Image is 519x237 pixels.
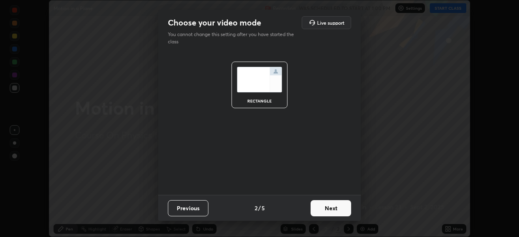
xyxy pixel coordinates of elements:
[317,20,344,25] h5: Live support
[168,17,261,28] h2: Choose your video mode
[243,99,276,103] div: rectangle
[168,200,208,216] button: Previous
[168,31,299,45] p: You cannot change this setting after you have started the class
[262,204,265,212] h4: 5
[258,204,261,212] h4: /
[311,200,351,216] button: Next
[255,204,257,212] h4: 2
[237,67,282,92] img: normalScreenIcon.ae25ed63.svg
